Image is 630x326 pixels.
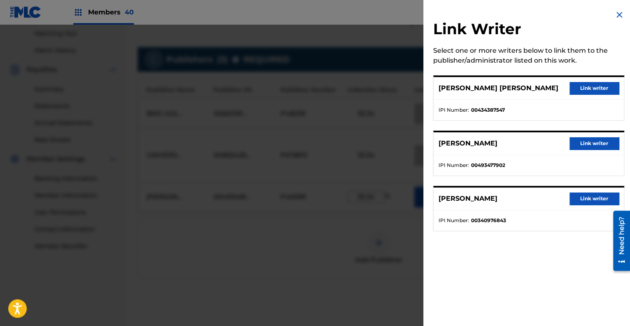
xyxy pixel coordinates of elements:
span: IPI Number : [439,217,469,224]
iframe: Resource Center [607,207,630,274]
img: MLC Logo [10,6,42,18]
img: Top Rightsholders [73,7,83,17]
span: 40 [125,8,134,16]
p: [PERSON_NAME] [439,138,497,148]
strong: 00493477902 [471,162,505,169]
p: [PERSON_NAME] [PERSON_NAME] [439,83,558,93]
span: IPI Number : [439,106,469,114]
span: IPI Number : [439,162,469,169]
button: Link writer [569,137,619,150]
strong: 00434387547 [471,106,505,114]
p: [PERSON_NAME] [439,194,497,204]
div: Select one or more writers below to link them to the publisher/administrator listed on this work. [433,46,624,66]
span: Members [88,7,134,17]
h2: Link Writer [433,20,624,41]
button: Link writer [569,192,619,205]
strong: 00340976843 [471,217,506,224]
button: Link writer [569,82,619,94]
